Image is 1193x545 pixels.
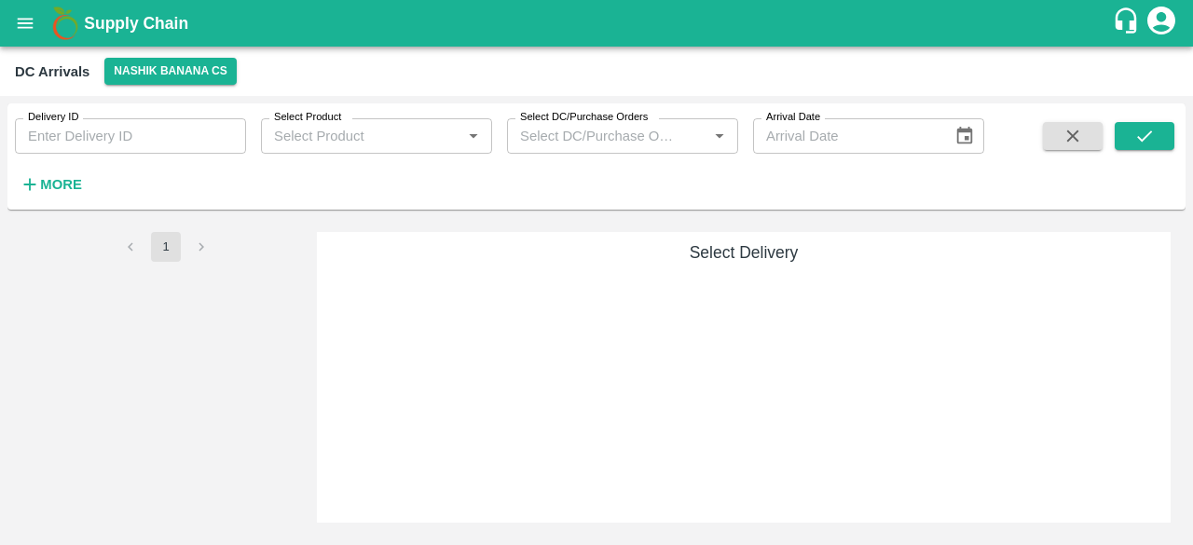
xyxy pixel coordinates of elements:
h6: Select Delivery [324,239,1163,266]
div: customer-support [1112,7,1145,40]
button: Open [461,124,486,148]
button: More [15,169,87,200]
button: open drawer [4,2,47,45]
button: Select DC [104,58,237,85]
button: Choose date [947,118,982,154]
label: Select Product [274,110,341,125]
nav: pagination navigation [113,232,219,262]
img: logo [47,5,84,42]
input: Enter Delivery ID [15,118,246,154]
input: Select DC/Purchase Orders [513,124,678,148]
button: page 1 [151,232,181,262]
div: DC Arrivals [15,60,89,84]
button: Open [707,124,732,148]
input: Arrival Date [753,118,939,154]
input: Select Product [267,124,456,148]
div: account of current user [1145,4,1178,43]
a: Supply Chain [84,10,1112,36]
b: Supply Chain [84,14,188,33]
label: Arrival Date [766,110,820,125]
label: Select DC/Purchase Orders [520,110,648,125]
strong: More [40,177,82,192]
label: Delivery ID [28,110,78,125]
